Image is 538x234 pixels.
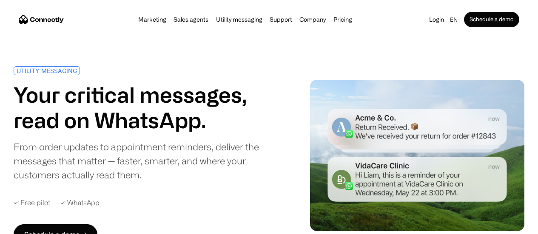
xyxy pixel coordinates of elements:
[299,14,326,25] div: Company
[447,14,464,25] div: en
[19,13,64,26] a: home
[60,199,100,207] div: ✓ WhatsApp
[331,16,355,23] a: Pricing
[9,218,51,231] aside: Language selected: English
[14,199,50,207] div: ✓ Free pilot
[171,16,211,23] a: Sales agents
[267,16,295,23] a: Support
[17,219,51,231] ul: Language list
[14,82,266,133] h1: Your critical messages, read on WhatsApp.
[464,12,519,27] a: Schedule a demo
[213,16,265,23] a: Utility messaging
[427,14,447,25] a: Login
[14,140,266,182] div: From order updates to appointment reminders, deliver the messages that matter — faster, smarter, ...
[136,16,169,23] a: Marketing
[17,68,77,74] div: UTILITY MESSAGING
[297,14,328,25] div: Company
[450,14,458,25] div: en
